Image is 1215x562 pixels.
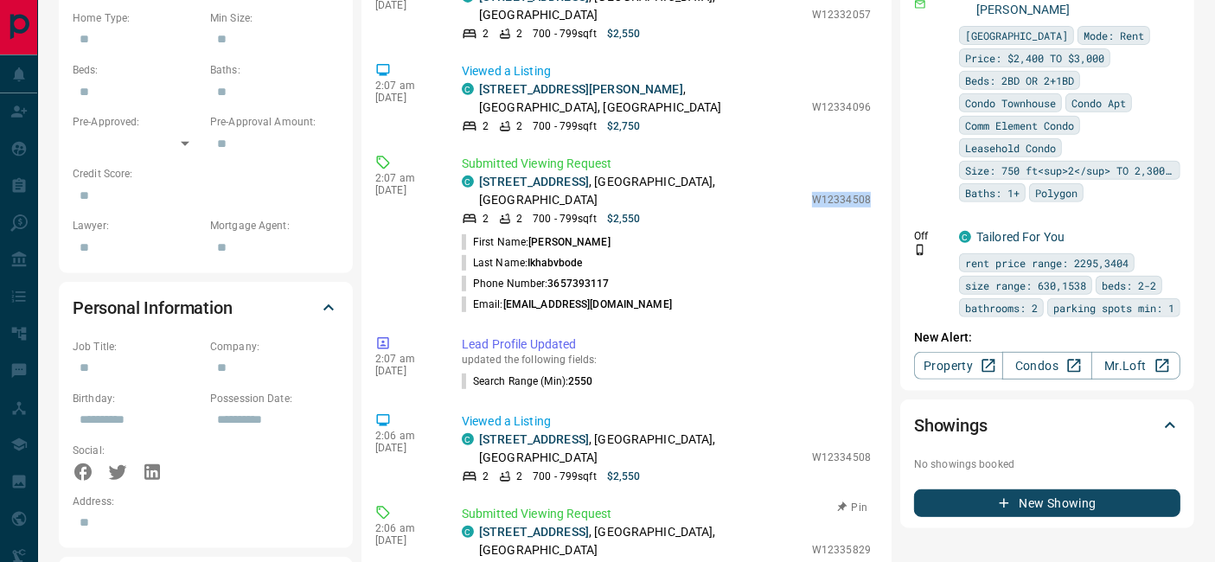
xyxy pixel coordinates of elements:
[914,329,1180,347] p: New Alert:
[965,184,1020,201] span: Baths: 1+
[503,298,672,310] span: [EMAIL_ADDRESS][DOMAIN_NAME]
[607,118,641,134] p: $2,750
[965,94,1056,112] span: Condo Townhouse
[462,255,582,271] p: Last Name:
[462,155,871,173] p: Submitted Viewing Request
[533,469,596,484] p: 700 - 799 sqft
[462,297,672,312] p: Email:
[375,172,436,184] p: 2:07 am
[528,236,610,248] span: [PERSON_NAME]
[914,412,988,439] h2: Showings
[533,26,596,42] p: 700 - 799 sqft
[73,339,201,354] p: Job Title:
[812,99,871,115] p: W12334096
[73,494,339,509] p: Address:
[914,228,949,244] p: Off
[462,234,611,250] p: First Name:
[1002,352,1091,380] a: Condos
[375,430,436,442] p: 2:06 am
[479,431,803,467] p: , [GEOGRAPHIC_DATA], [GEOGRAPHIC_DATA]
[73,443,201,458] p: Social:
[375,522,436,534] p: 2:06 am
[516,118,522,134] p: 2
[965,299,1038,316] span: bathrooms: 2
[533,118,596,134] p: 700 - 799 sqft
[965,27,1068,44] span: [GEOGRAPHIC_DATA]
[210,391,339,406] p: Possession Date:
[533,211,596,227] p: 700 - 799 sqft
[462,83,474,95] div: condos.ca
[73,114,201,130] p: Pre-Approved:
[965,277,1086,294] span: size range: 630,1538
[965,254,1129,271] span: rent price range: 2295,3404
[483,26,489,42] p: 2
[73,62,201,78] p: Beds:
[462,412,871,431] p: Viewed a Listing
[812,7,871,22] p: W12332057
[483,211,489,227] p: 2
[479,175,589,188] a: [STREET_ADDRESS]
[914,489,1180,517] button: New Showing
[1071,94,1126,112] span: Condo Apt
[479,82,683,96] a: [STREET_ADDRESS][PERSON_NAME]
[375,80,436,92] p: 2:07 am
[516,469,522,484] p: 2
[483,469,489,484] p: 2
[976,230,1065,244] a: Tailored For You
[462,354,871,366] p: updated the following fields:
[73,166,339,182] p: Credit Score:
[462,505,871,523] p: Submitted Viewing Request
[210,10,339,26] p: Min Size:
[1102,277,1156,294] span: beds: 2-2
[607,26,641,42] p: $2,550
[479,80,803,117] p: , [GEOGRAPHIC_DATA], [GEOGRAPHIC_DATA]
[375,184,436,196] p: [DATE]
[73,391,201,406] p: Birthday:
[73,287,339,329] div: Personal Information
[965,72,1074,89] span: Beds: 2BD OR 2+1BD
[210,339,339,354] p: Company:
[210,218,339,233] p: Mortgage Agent:
[528,257,582,269] span: Ikhabvbode
[462,433,474,445] div: condos.ca
[73,294,233,322] h2: Personal Information
[375,92,436,104] p: [DATE]
[375,442,436,454] p: [DATE]
[828,500,878,515] button: Pin
[914,244,926,256] svg: Push Notification Only
[462,526,474,538] div: condos.ca
[462,276,610,291] p: Phone Number:
[479,432,589,446] a: [STREET_ADDRESS]
[375,353,436,365] p: 2:07 am
[516,211,522,227] p: 2
[462,176,474,188] div: condos.ca
[375,365,436,377] p: [DATE]
[607,211,641,227] p: $2,550
[812,192,871,208] p: W12334508
[607,469,641,484] p: $2,550
[1084,27,1144,44] span: Mode: Rent
[914,457,1180,472] p: No showings booked
[1091,352,1180,380] a: Mr.Loft
[479,525,589,539] a: [STREET_ADDRESS]
[812,542,871,558] p: W12335829
[73,218,201,233] p: Lawyer:
[914,352,1003,380] a: Property
[483,118,489,134] p: 2
[914,405,1180,446] div: Showings
[568,375,592,387] span: 2550
[375,534,436,546] p: [DATE]
[462,62,871,80] p: Viewed a Listing
[210,114,339,130] p: Pre-Approval Amount:
[965,49,1104,67] span: Price: $2,400 TO $3,000
[462,335,871,354] p: Lead Profile Updated
[812,450,871,465] p: W12334508
[959,231,971,243] div: condos.ca
[210,62,339,78] p: Baths:
[73,10,201,26] p: Home Type:
[965,139,1056,156] span: Leasehold Condo
[965,162,1174,179] span: Size: 750 ft<sup>2</sup> TO 2,300 ft<sup>2</sup>
[479,173,803,209] p: , [GEOGRAPHIC_DATA], [GEOGRAPHIC_DATA]
[1053,299,1174,316] span: parking spots min: 1
[516,26,522,42] p: 2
